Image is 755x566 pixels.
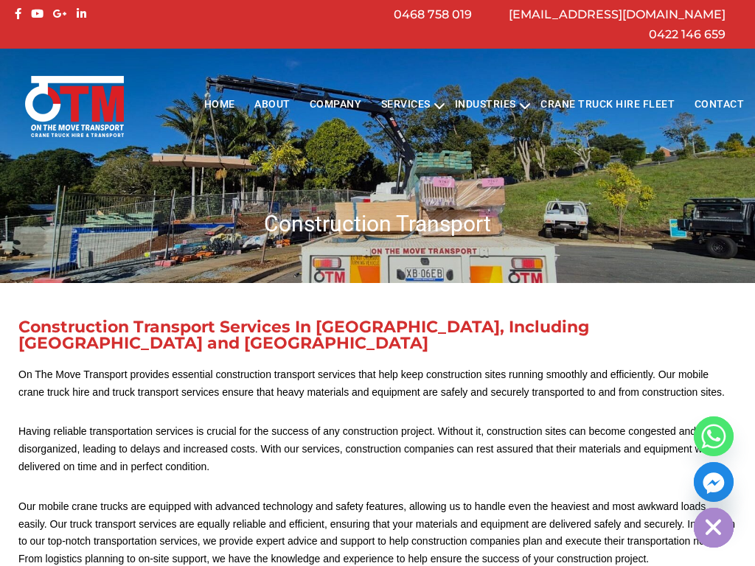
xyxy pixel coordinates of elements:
p: On The Move Transport provides essential construction transport services that help keep construct... [18,366,737,402]
div: Construction Transport Services In [GEOGRAPHIC_DATA], Including [GEOGRAPHIC_DATA] and [GEOGRAPHIC... [18,319,737,352]
a: 0468 758 019 [394,7,472,21]
img: Otmtransport [22,74,127,139]
a: Contact [684,86,754,127]
h1: Construction Transport [11,209,744,238]
a: [EMAIL_ADDRESS][DOMAIN_NAME] [509,7,726,21]
a: COMPANY [300,86,372,127]
a: Facebook_Messenger [694,462,734,502]
a: Whatsapp [694,416,734,456]
a: 0422 146 659 [649,27,726,41]
a: Services [372,86,440,127]
a: About [245,86,300,127]
a: Industries [445,86,526,127]
a: Home [194,86,244,127]
a: Crane Truck Hire Fleet [531,86,684,127]
p: Having reliable transportation services is crucial for the success of any construction project. W... [18,423,737,475]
